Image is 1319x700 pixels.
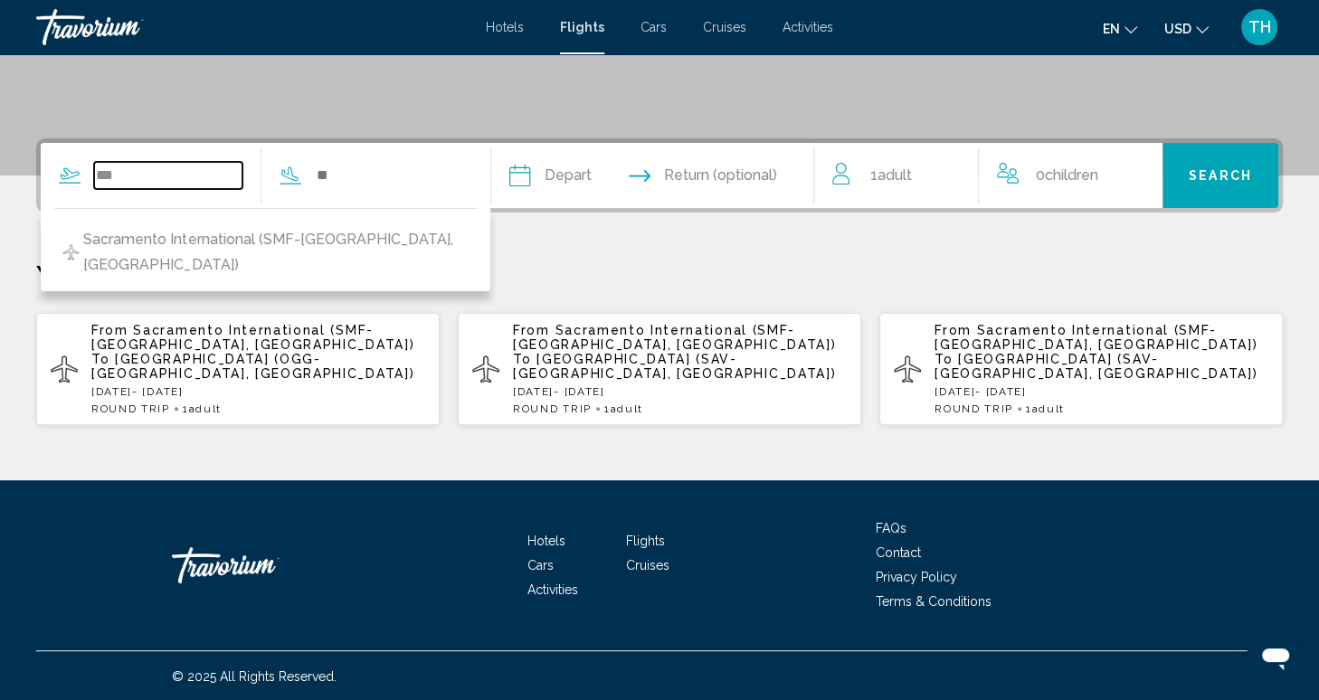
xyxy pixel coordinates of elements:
span: TH [1248,18,1271,36]
span: ROUND TRIP [91,402,170,415]
span: From [935,323,972,337]
a: Privacy Policy [876,570,957,584]
span: To [513,352,531,366]
p: [DATE] - [DATE] [91,385,425,398]
button: Sacramento International (SMF-[GEOGRAPHIC_DATA], [GEOGRAPHIC_DATA]) [54,222,477,282]
span: Adult [189,402,222,415]
a: Cars [527,558,554,572]
a: FAQs [876,521,906,535]
iframe: Button to launch messaging window [1247,628,1305,686]
button: Change currency [1164,15,1209,42]
button: User Menu [1236,8,1283,46]
span: Sacramento International (SMF-[GEOGRAPHIC_DATA], [GEOGRAPHIC_DATA]) [513,323,836,352]
a: Contact [876,545,921,560]
button: Depart date [509,143,592,208]
a: Cars [641,20,667,34]
span: Sacramento International (SMF-[GEOGRAPHIC_DATA], [GEOGRAPHIC_DATA]) [935,323,1257,352]
span: Adult [1032,402,1065,415]
button: From Sacramento International (SMF-[GEOGRAPHIC_DATA], [GEOGRAPHIC_DATA]) To [GEOGRAPHIC_DATA] (SA... [879,312,1283,426]
span: ROUND TRIP [935,402,1013,415]
span: Return (optional) [664,163,777,188]
a: Activities [783,20,833,34]
button: Travelers: 1 adult, 0 children [814,143,1162,208]
span: To [935,352,953,366]
span: 1 [1026,402,1065,415]
span: 1 [604,402,643,415]
span: ROUND TRIP [513,402,592,415]
a: Cruises [626,558,669,572]
span: [GEOGRAPHIC_DATA] (OGG-[GEOGRAPHIC_DATA], [GEOGRAPHIC_DATA]) [91,352,414,381]
span: en [1103,22,1120,36]
a: Travorium [172,538,353,592]
span: Search [1189,169,1252,184]
button: Return date [629,143,777,208]
a: Hotels [486,20,524,34]
span: To [91,352,109,366]
p: Your Recent Searches [36,258,1283,294]
p: [DATE] - [DATE] [513,385,847,398]
span: Children [1044,166,1097,184]
span: From [91,323,128,337]
a: Flights [560,20,604,34]
a: Travorium [36,9,468,45]
span: © 2025 All Rights Reserved. [172,669,337,684]
span: [GEOGRAPHIC_DATA] (SAV-[GEOGRAPHIC_DATA], [GEOGRAPHIC_DATA]) [513,352,836,381]
a: Flights [626,534,665,548]
span: USD [1164,22,1191,36]
a: Cruises [703,20,746,34]
span: 0 [1035,163,1097,188]
span: Sacramento International (SMF-[GEOGRAPHIC_DATA], [GEOGRAPHIC_DATA]) [91,323,414,352]
span: [GEOGRAPHIC_DATA] (SAV-[GEOGRAPHIC_DATA], [GEOGRAPHIC_DATA]) [935,352,1257,381]
button: From Sacramento International (SMF-[GEOGRAPHIC_DATA], [GEOGRAPHIC_DATA]) To [GEOGRAPHIC_DATA] (SA... [458,312,861,426]
span: Adult [611,402,643,415]
span: 1 [870,163,912,188]
span: From [513,323,550,337]
button: From Sacramento International (SMF-[GEOGRAPHIC_DATA], [GEOGRAPHIC_DATA]) To [GEOGRAPHIC_DATA] (OG... [36,312,440,426]
a: Hotels [527,534,565,548]
button: Search [1162,143,1278,208]
span: Sacramento International (SMF-[GEOGRAPHIC_DATA], [GEOGRAPHIC_DATA]) [83,227,468,278]
span: Adult [878,166,912,184]
span: 1 [183,402,222,415]
p: [DATE] - [DATE] [935,385,1268,398]
div: Search widget [41,143,1278,208]
a: Terms & Conditions [876,594,992,609]
button: Change language [1103,15,1137,42]
a: Activities [527,582,578,597]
